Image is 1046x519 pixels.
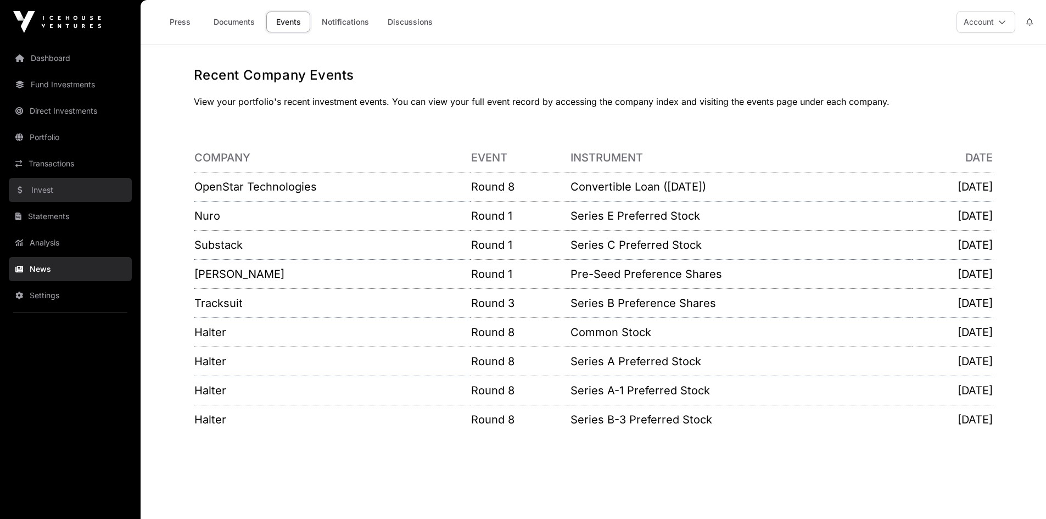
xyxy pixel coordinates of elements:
a: Halter [194,326,226,339]
a: Halter [194,384,226,397]
p: Round 8 [471,354,569,369]
p: Round 8 [471,383,569,398]
p: Series E Preferred Stock [570,208,911,224]
p: View your portfolio's recent investment events. You can view your full event record by accessing ... [194,95,993,108]
th: Company [194,143,471,172]
a: Tracksuit [194,297,243,310]
a: Halter [194,355,226,368]
a: Discussions [381,12,440,32]
p: [DATE] [913,412,993,427]
a: Events [266,12,310,32]
p: Round 8 [471,325,569,340]
h1: Recent Company Events [194,66,993,84]
p: Round 3 [471,295,569,311]
a: Fund Investments [9,72,132,97]
p: [DATE] [913,295,993,311]
th: Instrument [570,143,912,172]
p: Series B Preference Shares [570,295,911,311]
a: Nuro [194,209,220,222]
th: Event [471,143,570,172]
a: Statements [9,204,132,228]
a: Invest [9,178,132,202]
a: Settings [9,283,132,308]
a: [PERSON_NAME] [194,267,284,281]
p: [DATE] [913,208,993,224]
p: Round 1 [471,237,569,253]
a: Halter [194,413,226,426]
a: Documents [206,12,262,32]
a: Direct Investments [9,99,132,123]
img: Icehouse Ventures Logo [13,11,101,33]
p: [DATE] [913,325,993,340]
p: Common Stock [570,325,911,340]
a: Analysis [9,231,132,255]
p: Series A-1 Preferred Stock [570,383,911,398]
p: Pre-Seed Preference Shares [570,266,911,282]
a: Notifications [315,12,376,32]
p: [DATE] [913,179,993,194]
iframe: Chat Widget [991,466,1046,519]
a: Press [158,12,202,32]
a: Substack [194,238,243,252]
p: Series B-3 Preferred Stock [570,412,911,427]
a: Transactions [9,152,132,176]
a: Portfolio [9,125,132,149]
p: [DATE] [913,266,993,282]
p: [DATE] [913,237,993,253]
a: OpenStar Technologies [194,180,317,193]
th: Date [912,143,993,172]
p: Round 1 [471,266,569,282]
p: Round 8 [471,179,569,194]
p: Round 8 [471,412,569,427]
p: [DATE] [913,354,993,369]
a: Dashboard [9,46,132,70]
button: Account [956,11,1015,33]
a: News [9,257,132,281]
p: Round 1 [471,208,569,224]
p: Convertible Loan ([DATE]) [570,179,911,194]
p: Series C Preferred Stock [570,237,911,253]
p: [DATE] [913,383,993,398]
p: Series A Preferred Stock [570,354,911,369]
